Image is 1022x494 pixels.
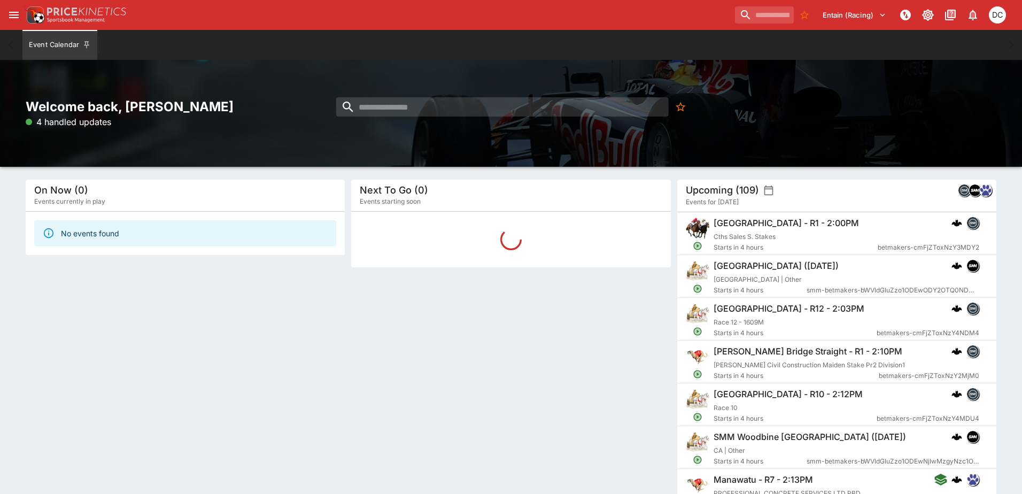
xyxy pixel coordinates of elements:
input: search [735,6,794,24]
span: betmakers-cmFjZToxNzY4MDU4 [877,413,979,424]
img: betmakers.png [958,184,970,196]
h6: [GEOGRAPHIC_DATA] - R1 - 2:00PM [714,218,859,229]
button: settings [763,185,774,196]
div: David Crockford [989,6,1006,24]
div: grnz [966,473,979,486]
img: horse_racing.png [686,217,709,240]
img: logo-cerberus.svg [951,260,962,271]
button: Event Calendar [22,30,97,60]
span: Starts in 4 hours [714,456,807,467]
h6: SMM Woodbine [GEOGRAPHIC_DATA] ([DATE]) [714,431,906,443]
div: cerberus [951,260,962,271]
img: harness_racing.png [686,259,709,283]
h6: [GEOGRAPHIC_DATA] - R10 - 2:12PM [714,389,863,400]
svg: Open [693,369,702,379]
img: samemeetingmulti.png [967,260,979,272]
span: betmakers-cmFjZToxNzY2MjM0 [879,371,979,381]
span: betmakers-cmFjZToxNzY4NDM4 [877,328,979,338]
span: [GEOGRAPHIC_DATA] | Other [714,275,802,283]
img: harness_racing.png [686,388,709,411]
img: betmakers.png [967,388,979,400]
div: betmakers [966,302,979,315]
span: Events for [DATE] [686,197,739,207]
span: Starts in 4 hours [714,371,879,381]
h6: [GEOGRAPHIC_DATA] ([DATE]) [714,260,839,272]
div: samemeetingmulti [966,259,979,272]
h5: Next To Go (0) [360,184,428,196]
img: logo-cerberus.svg [951,303,962,314]
input: search [336,97,669,117]
button: Select Tenant [816,6,893,24]
img: logo-cerberus.svg [951,389,962,399]
div: cerberus [951,389,962,399]
div: betmakers [958,184,971,197]
img: PriceKinetics Logo [24,4,45,26]
img: Sportsbook Management [47,18,105,22]
div: No events found [61,223,119,243]
div: samemeetingmulti [969,184,981,197]
button: David Crockford [986,3,1009,27]
button: No Bookmarks [671,97,691,117]
span: Starts in 4 hours [714,285,807,296]
div: cerberus [951,431,962,442]
div: cerberus [951,303,962,314]
svg: Open [693,241,702,251]
span: Race 10 [714,404,738,412]
img: grnz.png [980,184,992,196]
img: greyhound_racing.png [686,345,709,368]
img: logo-cerberus.svg [951,346,962,357]
div: cerberus [951,474,962,485]
span: smm-betmakers-bWVldGluZzo1ODEwODY2OTQ0NDMzMTk1Nzc [807,285,979,296]
div: grnz [979,184,992,197]
button: open drawer [4,5,24,25]
span: Events starting soon [360,196,421,207]
span: Events currently in play [34,196,105,207]
span: Starts in 4 hours [714,413,877,424]
img: PriceKinetics [47,7,126,16]
img: logo-cerberus.svg [951,474,962,485]
span: betmakers-cmFjZToxNzY3MDY2 [878,242,979,253]
img: betmakers.png [967,217,979,229]
div: betmakers [966,217,979,229]
svg: Open [693,455,702,465]
span: Starts in 4 hours [714,242,878,253]
button: No Bookmarks [796,6,813,24]
button: Notifications [963,5,982,25]
div: betmakers [966,388,979,400]
img: harness_racing.png [686,430,709,454]
img: logo-cerberus.svg [951,431,962,442]
button: Toggle light/dark mode [918,5,938,25]
div: cerberus [951,346,962,357]
div: samemeetingmulti [966,430,979,443]
h6: [PERSON_NAME] Bridge Straight - R1 - 2:10PM [714,346,902,357]
svg: Open [693,327,702,336]
img: harness_racing.png [686,302,709,326]
span: smm-betmakers-bWVldGluZzo1ODEwNjIwMzgyNzc1ODg2MTI [807,456,979,467]
img: logo-cerberus.svg [951,218,962,228]
button: NOT Connected to PK [896,5,915,25]
p: 4 handled updates [26,115,111,128]
h6: [GEOGRAPHIC_DATA] - R12 - 2:03PM [714,303,864,314]
span: Cths Sales S. Stakes [714,233,776,241]
span: [PERSON_NAME] Civil Construction Maiden Stake Pr2 Division1 [714,361,905,369]
img: grnz.png [967,474,979,485]
div: cerberus [951,218,962,228]
span: Race 12 - 1609M [714,318,764,326]
svg: Open [693,284,702,294]
div: betmakers [966,345,979,358]
img: samemeetingmulti.png [969,184,981,196]
h5: On Now (0) [34,184,88,196]
h2: Welcome back, [PERSON_NAME] [26,98,345,115]
svg: Open [693,412,702,422]
img: samemeetingmulti.png [967,431,979,443]
button: Documentation [941,5,960,25]
h5: Upcoming (109) [686,184,759,196]
span: CA | Other [714,446,745,454]
span: Starts in 4 hours [714,328,877,338]
h6: Manawatu - R7 - 2:13PM [714,474,813,485]
img: betmakers.png [967,345,979,357]
img: betmakers.png [967,303,979,314]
